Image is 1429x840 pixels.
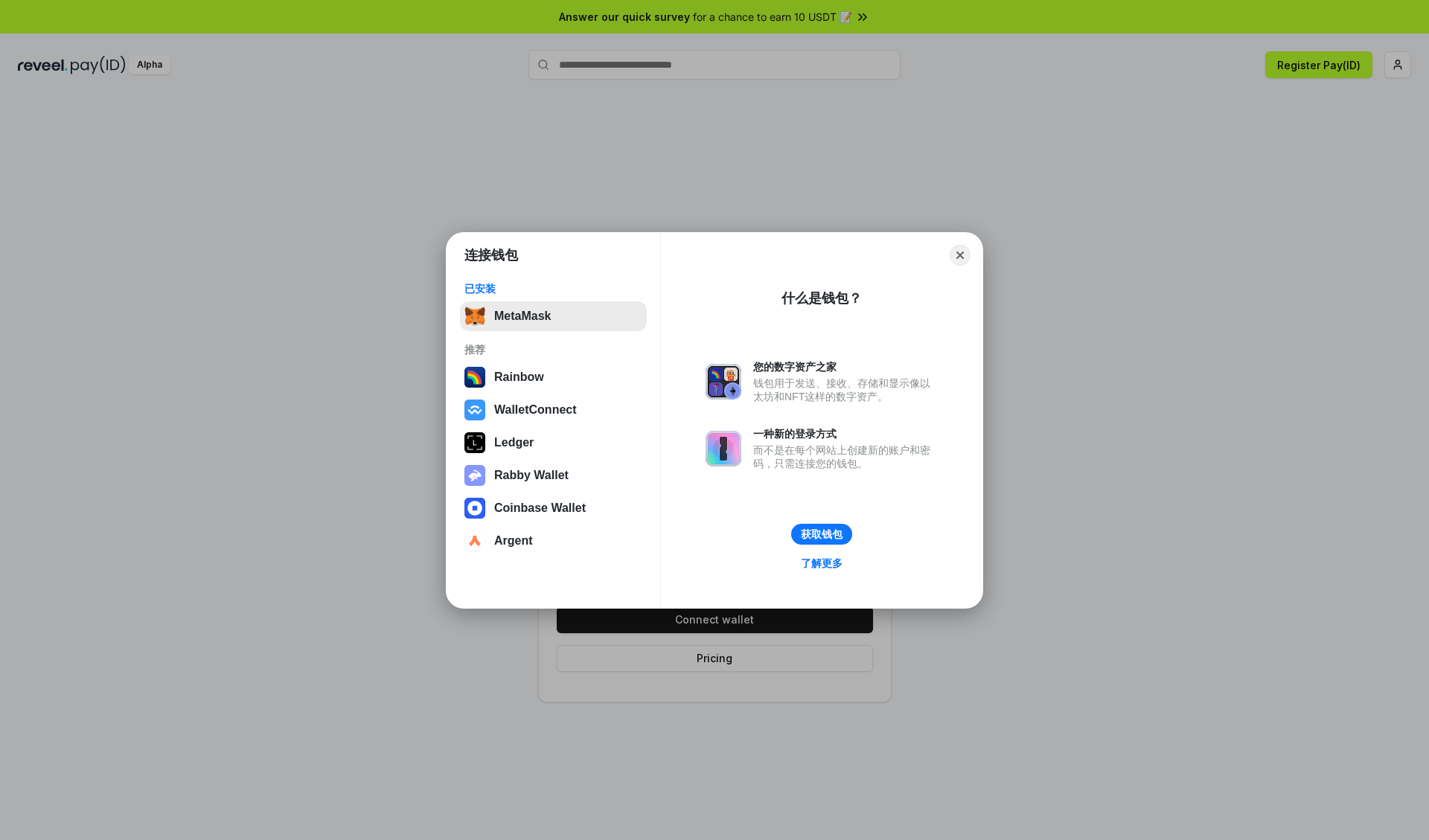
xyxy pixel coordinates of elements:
[464,367,485,388] img: svg+xml,%3Csvg%20width%3D%22120%22%20height%3D%22120%22%20viewBox%3D%220%200%20120%20120%22%20fil...
[791,524,852,545] button: 获取钱包
[753,360,938,373] div: 您的数字资产之家
[706,431,741,467] img: svg+xml,%3Csvg%20xmlns%3D%22http%3A%2F%2Fwww.w3.org%2F2000%2Fsvg%22%20fill%3D%22none%22%20viewBox...
[464,343,642,356] div: 推荐
[464,498,485,519] img: svg+xml,%3Csvg%20width%3D%2228%22%20height%3D%2228%22%20viewBox%3D%220%200%2028%2028%22%20fill%3D...
[494,501,586,515] div: Coinbase Wallet
[494,310,551,323] div: MetaMask
[460,493,647,523] button: Coinbase Wallet
[460,362,647,392] button: Rainbow
[460,526,647,556] button: Argent
[464,432,485,453] img: svg+xml,%3Csvg%20xmlns%3D%22http%3A%2F%2Fwww.w3.org%2F2000%2Fsvg%22%20width%3D%2228%22%20height%3...
[460,461,647,490] button: Rabby Wallet
[464,282,642,295] div: 已安装
[494,469,569,482] div: Rabby Wallet
[494,534,533,548] div: Argent
[801,557,843,570] div: 了解更多
[464,530,485,551] img: svg+xml,%3Csvg%20width%3D%2228%22%20height%3D%2228%22%20viewBox%3D%220%200%2028%2028%22%20fill%3D...
[464,246,518,264] h1: 连接钱包
[460,301,647,331] button: MetaMask
[781,289,862,307] div: 什么是钱包？
[494,436,534,449] div: Ledger
[706,364,741,400] img: svg+xml,%3Csvg%20xmlns%3D%22http%3A%2F%2Fwww.w3.org%2F2000%2Fsvg%22%20fill%3D%22none%22%20viewBox...
[753,443,938,470] div: 而不是在每个网站上创建新的账户和密码，只需连接您的钱包。
[792,554,851,573] a: 了解更多
[494,403,577,417] div: WalletConnect
[464,400,485,420] img: svg+xml,%3Csvg%20width%3D%2228%22%20height%3D%2228%22%20viewBox%3D%220%200%2028%2028%22%20fill%3D...
[950,245,971,266] button: Close
[460,428,647,458] button: Ledger
[753,376,938,403] div: 钱包用于发送、接收、存储和显示像以太坊和NFT这样的数字资产。
[464,465,485,486] img: svg+xml,%3Csvg%20xmlns%3D%22http%3A%2F%2Fwww.w3.org%2F2000%2Fsvg%22%20fill%3D%22none%22%20viewBox...
[460,395,647,425] button: WalletConnect
[494,371,544,384] div: Rainbow
[801,528,843,541] div: 获取钱包
[753,427,938,440] div: 一种新的登录方式
[464,306,485,327] img: svg+xml,%3Csvg%20fill%3D%22none%22%20height%3D%2233%22%20viewBox%3D%220%200%2035%2033%22%20width%...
